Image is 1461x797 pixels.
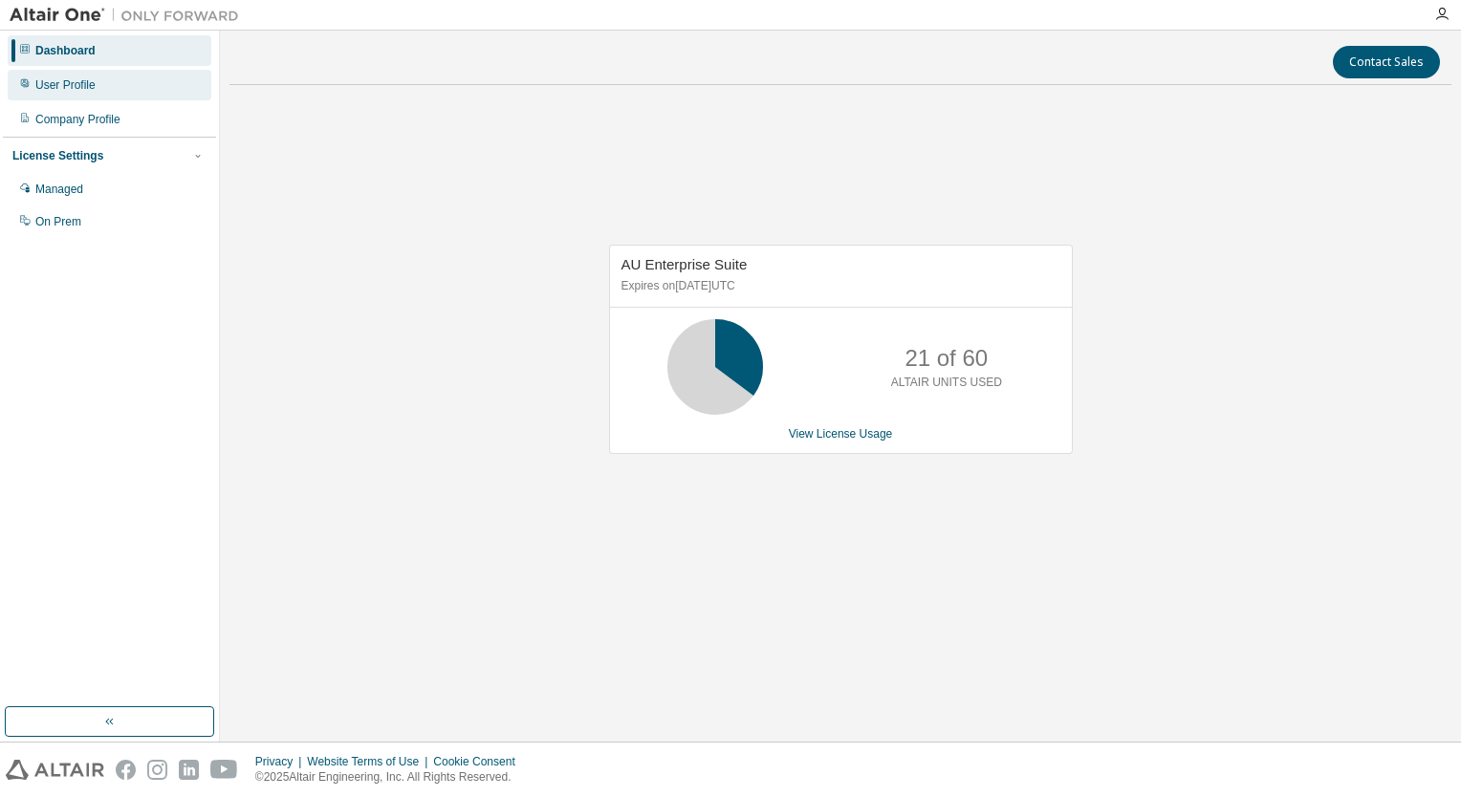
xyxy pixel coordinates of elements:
[147,760,167,780] img: instagram.svg
[116,760,136,780] img: facebook.svg
[10,6,249,25] img: Altair One
[35,214,81,229] div: On Prem
[179,760,199,780] img: linkedin.svg
[35,112,120,127] div: Company Profile
[621,278,1056,294] p: Expires on [DATE] UTC
[789,427,893,441] a: View License Usage
[621,256,748,272] span: AU Enterprise Suite
[35,182,83,197] div: Managed
[35,77,96,93] div: User Profile
[905,342,988,375] p: 21 of 60
[307,754,433,769] div: Website Terms of Use
[210,760,238,780] img: youtube.svg
[255,769,527,786] p: © 2025 Altair Engineering, Inc. All Rights Reserved.
[433,754,526,769] div: Cookie Consent
[12,148,103,163] div: License Settings
[1333,46,1440,78] button: Contact Sales
[6,760,104,780] img: altair_logo.svg
[35,43,96,58] div: Dashboard
[891,375,1002,391] p: ALTAIR UNITS USED
[255,754,307,769] div: Privacy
